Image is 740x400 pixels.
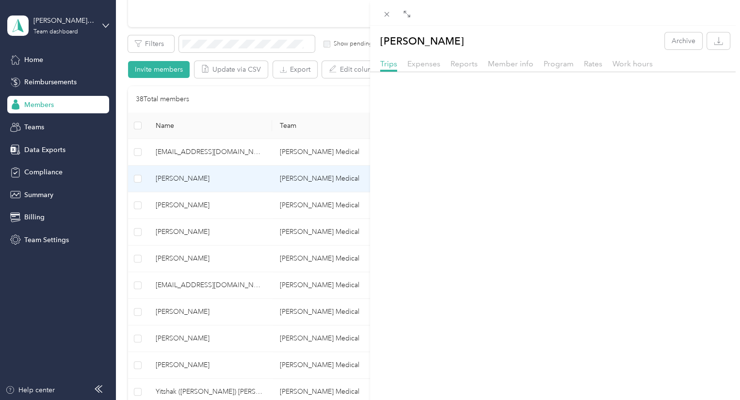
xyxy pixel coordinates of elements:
button: Archive [665,32,702,49]
span: Rates [584,59,602,68]
span: Expenses [407,59,440,68]
span: Work hours [612,59,653,68]
span: Trips [380,59,397,68]
span: Reports [450,59,478,68]
span: Member info [488,59,533,68]
iframe: Everlance-gr Chat Button Frame [686,346,740,400]
p: [PERSON_NAME] [380,32,464,49]
span: Program [544,59,574,68]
